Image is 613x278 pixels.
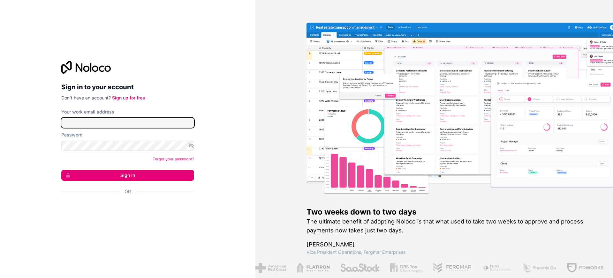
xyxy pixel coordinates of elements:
h1: Two weeks down to two days [306,207,593,217]
img: /assets/phoenix-BREaitsQ.png [521,263,555,273]
img: /assets/fergmar-CudnrXN5.png [432,263,471,273]
span: Don't have an account? [61,95,111,100]
label: Password [61,132,83,138]
img: /assets/american-red-cross-BAupjrZR.png [254,263,285,273]
span: Or [125,188,131,195]
h1: Vice President Operations , Fergmar Enterprises [306,249,593,255]
img: /assets/fiera-fwj2N5v4.png [481,263,511,273]
label: Your work email address [61,109,114,115]
input: Email address [61,118,194,128]
img: /assets/gbstax-C-GtDUiK.png [389,263,421,273]
input: Password [61,141,194,151]
img: /assets/fdworks-Bi04fVtw.png [565,263,603,273]
img: /assets/flatiron-C8eUkumj.png [295,263,329,273]
h1: [PERSON_NAME] [306,240,593,249]
button: Sign in [61,170,194,181]
iframe: Botão "Fazer login com o Google" [58,202,192,216]
a: Forgot your password? [153,157,194,161]
img: /assets/saastock-C6Zbiodz.png [339,263,379,273]
h2: The ultimate benefit of adopting Noloco is that what used to take two weeks to approve and proces... [306,217,593,235]
a: Sign up for free [112,95,145,100]
h2: Sign in to your account [61,81,194,93]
